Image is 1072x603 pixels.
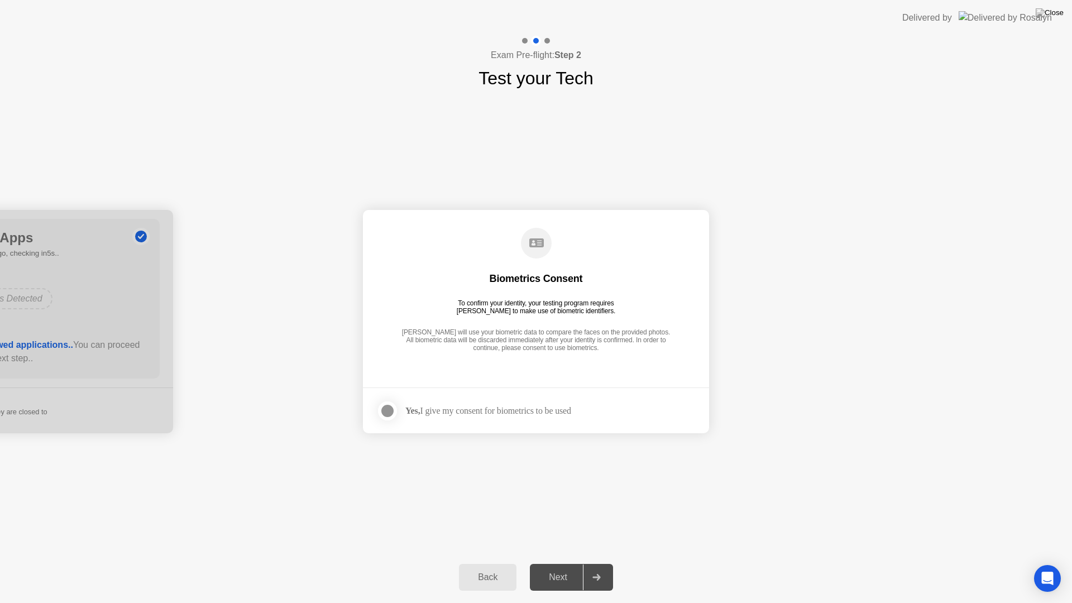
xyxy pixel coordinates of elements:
div: Next [533,572,583,582]
img: Close [1036,8,1064,17]
b: Step 2 [554,50,581,60]
button: Next [530,564,613,591]
div: Delivered by [902,11,952,25]
strong: Yes, [405,406,420,415]
h4: Exam Pre-flight: [491,49,581,62]
div: To confirm your identity, your testing program requires [PERSON_NAME] to make use of biometric id... [452,299,620,315]
button: Back [459,564,516,591]
img: Delivered by Rosalyn [959,11,1052,24]
div: [PERSON_NAME] will use your biometric data to compare the faces on the provided photos. All biome... [399,328,673,353]
h1: Test your Tech [478,65,594,92]
div: Open Intercom Messenger [1034,565,1061,592]
div: Back [462,572,513,582]
div: Biometrics Consent [490,272,583,285]
div: I give my consent for biometrics to be used [405,405,571,416]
